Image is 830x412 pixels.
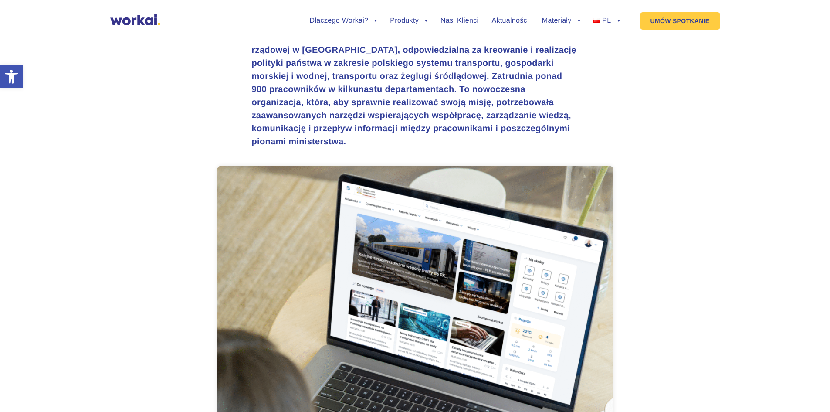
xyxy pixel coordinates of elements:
a: Materiały [542,17,580,24]
a: PL [593,17,620,24]
a: UMÓW SPOTKANIE [640,12,720,30]
a: Produkty [390,17,427,24]
a: Nasi Klienci [440,17,478,24]
a: Aktualności [491,17,528,24]
strong: Ministerstwo Infrastruktury jest jedną z kluczowych jednostek administracji rządowej w [GEOGRAPHI... [252,32,576,146]
a: Dlaczego Workai? [310,17,377,24]
span: PL [602,17,611,24]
